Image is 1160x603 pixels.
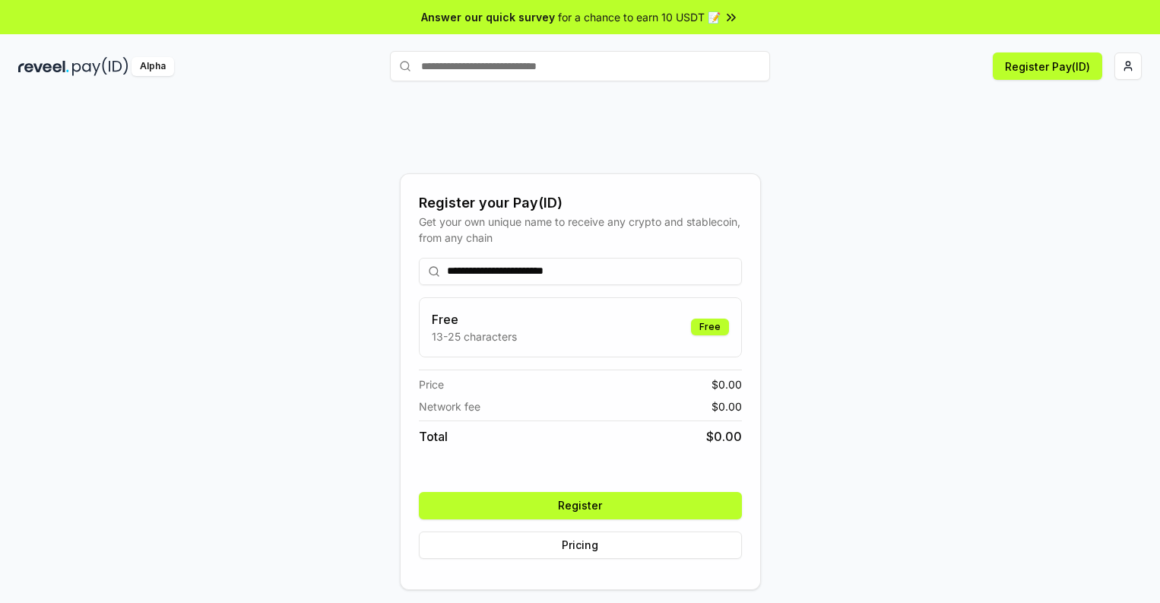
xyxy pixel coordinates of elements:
[691,319,729,335] div: Free
[432,310,517,328] h3: Free
[419,532,742,559] button: Pricing
[432,328,517,344] p: 13-25 characters
[18,57,69,76] img: reveel_dark
[419,376,444,392] span: Price
[712,398,742,414] span: $ 0.00
[419,427,448,446] span: Total
[993,52,1102,80] button: Register Pay(ID)
[419,492,742,519] button: Register
[558,9,721,25] span: for a chance to earn 10 USDT 📝
[419,214,742,246] div: Get your own unique name to receive any crypto and stablecoin, from any chain
[419,192,742,214] div: Register your Pay(ID)
[132,57,174,76] div: Alpha
[419,398,480,414] span: Network fee
[72,57,128,76] img: pay_id
[421,9,555,25] span: Answer our quick survey
[706,427,742,446] span: $ 0.00
[712,376,742,392] span: $ 0.00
